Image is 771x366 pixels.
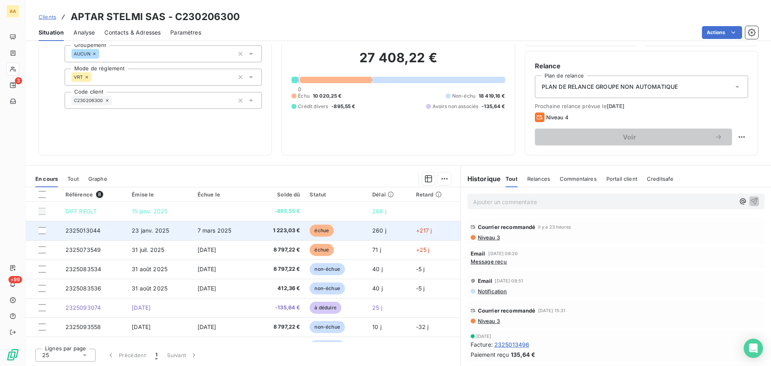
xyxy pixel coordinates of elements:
[73,29,95,37] span: Analyse
[6,5,19,18] div: AA
[310,321,345,333] span: non-échue
[65,285,102,292] span: 2325083536
[542,83,678,91] span: PLAN DE RELANCE GROUPE NON AUTOMATIQUE
[310,302,341,314] span: à déduire
[560,176,597,182] span: Commentaires
[495,278,523,283] span: [DATE] 08:51
[477,318,500,324] span: Niveau 3
[298,86,301,92] span: 0
[471,258,507,265] span: Message reçu
[702,26,742,39] button: Actions
[527,176,550,182] span: Relances
[88,176,107,182] span: Graphe
[511,350,535,359] span: 135,64 €
[481,103,505,110] span: -135,64 €
[65,208,97,215] span: DIFF REGLT
[479,92,505,100] span: 18 419,16 €
[65,227,101,234] span: 2325013044
[162,347,203,364] button: Suivant
[310,244,334,256] span: échue
[416,266,425,272] span: -5 j
[132,208,167,215] span: 15 janv. 2025
[65,304,101,311] span: 2325093074
[74,75,83,80] span: VRT
[92,74,98,81] input: Ajouter une valeur
[198,266,216,272] span: [DATE]
[198,323,216,330] span: [DATE]
[535,61,748,71] h6: Relance
[477,288,507,294] span: Notification
[132,323,151,330] span: [DATE]
[538,308,566,313] span: [DATE] 15:31
[170,29,201,37] span: Paramètres
[372,246,381,253] span: 71 j
[99,50,106,57] input: Ajouter une valeur
[331,103,355,110] span: -895,55 €
[198,191,249,198] div: Échue le
[535,129,732,145] button: Voir
[606,176,637,182] span: Portail client
[42,351,49,359] span: 25
[151,347,162,364] button: 1
[416,191,456,198] div: Retard
[313,92,342,100] span: 10 020,25 €
[647,176,674,182] span: Creditsafe
[298,92,310,100] span: Échu
[259,304,300,312] span: -135,64 €
[15,77,22,84] span: 3
[132,304,151,311] span: [DATE]
[198,285,216,292] span: [DATE]
[132,285,167,292] span: 31 août 2025
[538,225,571,229] span: il y a 23 heures
[132,266,167,272] span: 31 août 2025
[535,103,748,109] span: Prochaine relance prévue le
[416,246,430,253] span: +25 j
[476,334,492,339] span: [DATE]
[416,323,429,330] span: -32 j
[744,339,763,358] div: Open Intercom Messenger
[39,29,64,37] span: Situation
[546,114,569,121] span: Niveau 4
[310,282,345,294] span: non-échue
[545,134,714,140] span: Voir
[259,227,300,235] span: 1 223,03 €
[71,10,240,24] h3: APTAR STELMI SAS - C230206300
[259,265,300,273] span: 8 797,22 €
[471,250,485,257] span: Email
[39,14,56,20] span: Clients
[372,208,386,215] span: 268 j
[416,227,432,234] span: +217 j
[478,278,493,284] span: Email
[372,285,383,292] span: 40 j
[477,234,500,241] span: Niveau 3
[112,97,118,104] input: Ajouter une valeur
[494,340,530,349] span: 2325013496
[155,351,157,359] span: 1
[310,225,334,237] span: échue
[432,103,478,110] span: Avoirs non associés
[259,323,300,331] span: 8 797,22 €
[372,304,382,311] span: 25 j
[372,323,381,330] span: 10 j
[416,285,425,292] span: -5 j
[471,340,493,349] span: Facture :
[471,350,509,359] span: Paiement reçu
[478,224,536,230] span: Courrier recommandé
[132,246,164,253] span: 31 juil. 2025
[461,174,501,184] h6: Historique
[198,227,232,234] span: 7 mars 2025
[372,227,386,234] span: 260 j
[198,246,216,253] span: [DATE]
[298,103,328,110] span: Crédit divers
[67,176,79,182] span: Tout
[310,263,345,275] span: non-échue
[132,227,169,234] span: 23 janv. 2025
[259,207,300,215] span: -895,55 €
[8,276,22,283] span: +99
[310,191,363,198] div: Statut
[102,347,151,364] button: Précédent
[488,251,518,256] span: [DATE] 08:20
[35,176,58,182] span: En cours
[104,29,161,37] span: Contacts & Adresses
[74,51,90,56] span: AUCUN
